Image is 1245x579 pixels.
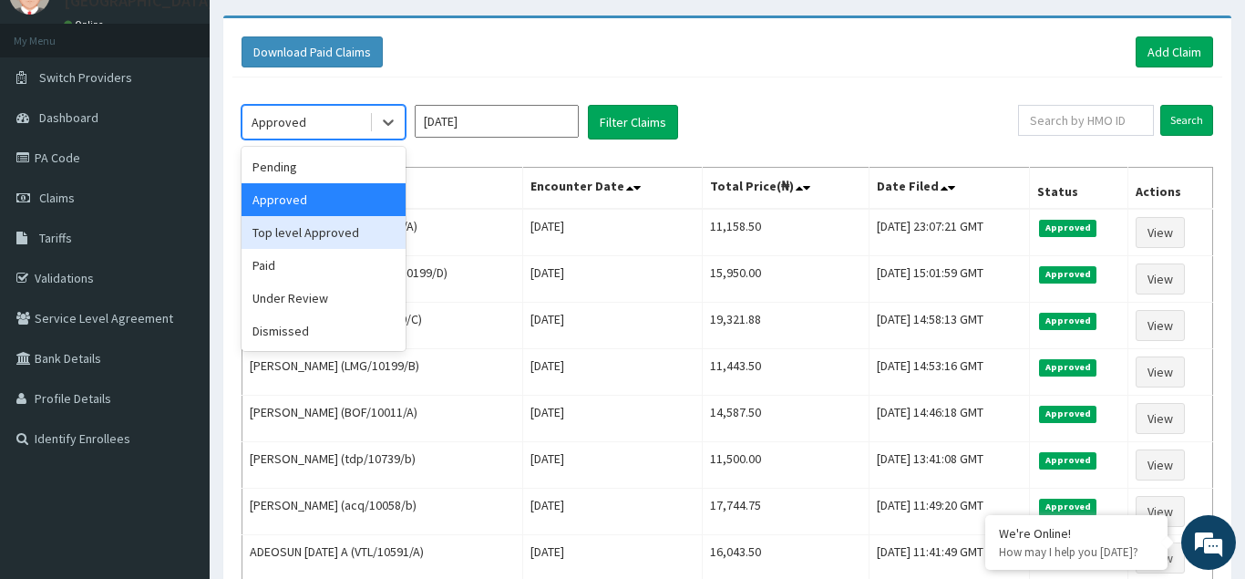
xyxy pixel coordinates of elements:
td: 14,587.50 [703,396,869,442]
td: [DATE] 11:49:20 GMT [869,489,1029,535]
td: [DATE] 14:46:18 GMT [869,396,1029,442]
span: We're online! [106,173,252,357]
td: [DATE] 23:07:21 GMT [869,209,1029,256]
span: Approved [1039,313,1096,329]
td: [PERSON_NAME] (acq/10058/b) [242,489,523,535]
span: Approved [1039,220,1096,236]
div: Approved [242,183,406,216]
td: [DATE] [522,396,702,442]
td: 11,158.50 [703,209,869,256]
td: 17,744.75 [703,489,869,535]
a: View [1136,496,1185,527]
p: How may I help you today? [999,544,1154,560]
div: Top level Approved [242,216,406,249]
td: 11,443.50 [703,349,869,396]
div: We're Online! [999,525,1154,542]
td: [DATE] [522,349,702,396]
span: Approved [1039,499,1096,515]
span: Approved [1039,359,1096,376]
a: Add Claim [1136,36,1213,67]
input: Search by HMO ID [1018,105,1154,136]
button: Filter Claims [588,105,678,140]
th: Actions [1127,168,1212,210]
span: Switch Providers [39,69,132,86]
td: [PERSON_NAME] (tdp/10739/b) [242,442,523,489]
div: Approved [252,113,306,131]
a: View [1136,450,1185,481]
td: [DATE] 14:58:13 GMT [869,303,1029,349]
span: Claims [39,190,75,206]
td: [PERSON_NAME] (BOF/10011/A) [242,396,523,442]
a: View [1136,403,1185,434]
a: View [1136,217,1185,248]
td: [DATE] [522,256,702,303]
a: View [1136,310,1185,341]
span: Approved [1039,266,1096,283]
textarea: Type your message and hit 'Enter' [9,386,347,450]
td: [DATE] [522,489,702,535]
td: [DATE] [522,442,702,489]
div: Pending [242,150,406,183]
td: 15,950.00 [703,256,869,303]
td: [PERSON_NAME] (LMG/10199/B) [242,349,523,396]
a: Online [64,18,108,31]
input: Select Month and Year [415,105,579,138]
span: Approved [1039,406,1096,422]
th: Status [1030,168,1127,210]
a: View [1136,357,1185,388]
button: Download Paid Claims [242,36,383,67]
td: [DATE] 13:41:08 GMT [869,442,1029,489]
div: Under Review [242,282,406,315]
th: Total Price(₦) [703,168,869,210]
span: Approved [1039,452,1096,469]
div: Chat with us now [95,102,306,126]
td: [DATE] [522,303,702,349]
div: Dismissed [242,315,406,347]
td: 11,500.00 [703,442,869,489]
th: Date Filed [869,168,1029,210]
th: Encounter Date [522,168,702,210]
td: [DATE] 15:01:59 GMT [869,256,1029,303]
div: Minimize live chat window [299,9,343,53]
img: d_794563401_company_1708531726252_794563401 [34,91,74,137]
input: Search [1160,105,1213,136]
span: Dashboard [39,109,98,126]
td: [DATE] [522,209,702,256]
div: Paid [242,249,406,282]
span: Tariffs [39,230,72,246]
td: 19,321.88 [703,303,869,349]
a: View [1136,264,1185,295]
td: [DATE] 14:53:16 GMT [869,349,1029,396]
